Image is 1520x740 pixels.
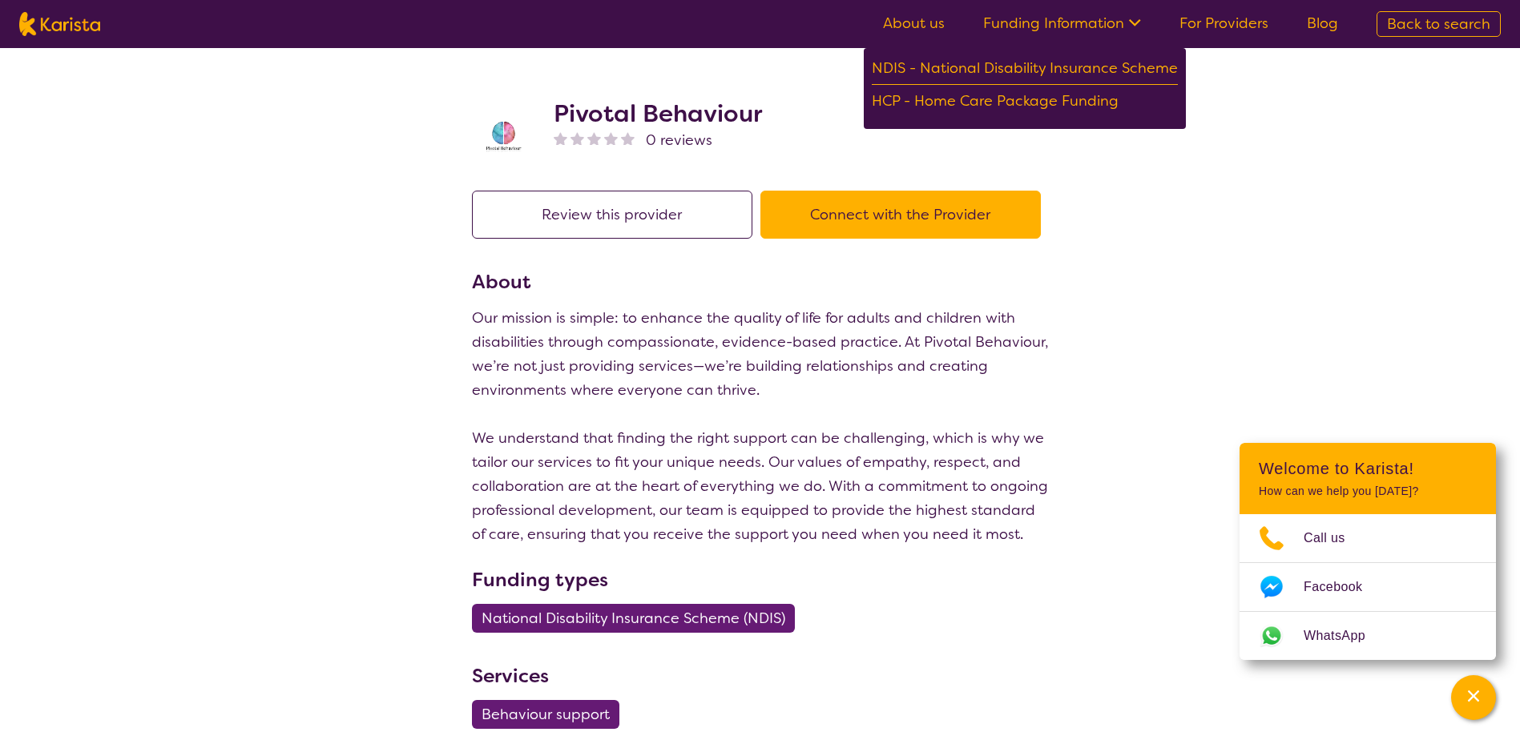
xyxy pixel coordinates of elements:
img: nonereviewstar [604,131,618,145]
a: Web link opens in a new tab. [1240,612,1496,660]
span: WhatsApp [1304,624,1385,648]
h3: Funding types [472,565,1049,594]
h2: Pivotal Behaviour [554,99,763,128]
button: Connect with the Provider [760,191,1041,239]
img: nonereviewstar [587,131,601,145]
img: Karista logo [19,12,100,36]
a: Review this provider [472,205,760,224]
span: National Disability Insurance Scheme (NDIS) [482,604,785,633]
img: nonereviewstar [621,131,635,145]
a: Back to search [1377,11,1501,37]
img: wj9hjhqjgkysxqt1appg.png [472,103,536,167]
span: 0 reviews [646,128,712,152]
iframe: Chat Window [1449,673,1498,722]
h2: Welcome to Karista! [1259,459,1477,478]
a: National Disability Insurance Scheme (NDIS) [472,609,804,628]
span: Call us [1304,526,1365,550]
a: Behaviour support [472,705,629,724]
div: HCP - Home Care Package Funding [872,89,1178,117]
button: Review this provider [472,191,752,239]
a: For Providers [1179,14,1268,33]
span: Back to search [1387,14,1490,34]
div: NDIS - National Disability Insurance Scheme [872,56,1178,85]
img: nonereviewstar [554,131,567,145]
img: nonereviewstar [571,131,584,145]
h3: About [472,267,1049,296]
a: About us [883,14,945,33]
span: Facebook [1304,575,1381,599]
a: Connect with the Provider [760,205,1049,224]
h3: Services [472,662,1049,690]
div: Channel Menu [1240,443,1496,660]
a: Blog [1307,14,1338,33]
p: How can we help you [DATE]? [1259,485,1477,498]
p: Our mission is simple: to enhance the quality of life for adults and children with disabilities t... [472,306,1049,546]
span: Behaviour support [482,700,610,729]
ul: Choose channel [1240,514,1496,660]
a: Funding Information [983,14,1141,33]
